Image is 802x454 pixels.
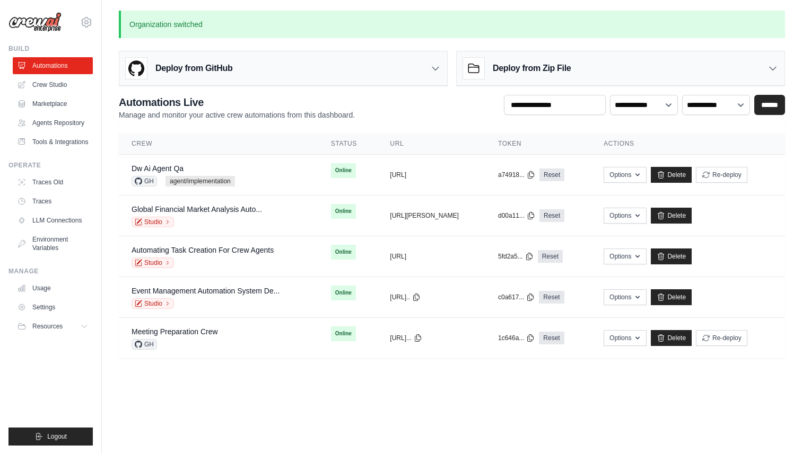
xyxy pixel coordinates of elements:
[132,217,174,227] a: Studio
[132,176,157,186] span: GH
[390,211,458,220] button: [URL][PERSON_NAME]
[604,330,647,346] button: Options
[318,133,378,155] th: Status
[132,164,184,173] a: Dw Ai Agent Qa
[8,267,93,275] div: Manage
[165,176,235,186] span: agent/implementation
[485,133,591,155] th: Token
[331,245,356,260] span: Online
[651,289,692,305] a: Delete
[604,208,647,224] button: Options
[8,428,93,446] button: Logout
[8,44,93,53] div: Build
[13,133,93,150] a: Tools & Integrations
[132,327,218,336] a: Meeting Preparation Crew
[13,212,93,229] a: LLM Connections
[651,330,692,346] a: Delete
[13,193,93,210] a: Traces
[13,114,93,131] a: Agents Repository
[13,280,93,297] a: Usage
[13,174,93,191] a: Traces Old
[539,332,564,344] a: Reset
[331,286,356,300] span: Online
[538,250,563,263] a: Reset
[8,161,93,170] div: Operate
[696,330,747,346] button: Re-deploy
[331,326,356,341] span: Online
[13,95,93,112] a: Marketplace
[132,339,157,350] span: GH
[331,163,356,178] span: Online
[47,432,67,441] span: Logout
[539,209,564,222] a: Reset
[493,62,571,75] h3: Deploy from Zip File
[498,293,535,301] button: c0a617...
[13,299,93,316] a: Settings
[377,133,485,155] th: URL
[119,11,785,38] p: Organization switched
[498,334,535,342] button: 1c646a...
[132,246,274,254] a: Automating Task Creation For Crew Agents
[539,168,564,181] a: Reset
[119,95,355,110] h2: Automations Live
[651,208,692,224] a: Delete
[119,110,355,120] p: Manage and monitor your active crew automations from this dashboard.
[132,257,174,268] a: Studio
[32,322,63,331] span: Resources
[132,287,280,295] a: Event Management Automation System De...
[651,248,692,264] a: Delete
[604,248,647,264] button: Options
[539,291,564,304] a: Reset
[331,204,356,219] span: Online
[591,133,785,155] th: Actions
[604,289,647,305] button: Options
[696,167,747,183] button: Re-deploy
[498,171,535,179] button: a74918...
[132,205,262,213] a: Global Financial Market Analysis Auto...
[119,133,318,155] th: Crew
[13,76,93,93] a: Crew Studio
[604,167,647,183] button: Options
[13,57,93,74] a: Automations
[155,62,232,75] h3: Deploy from GitHub
[498,252,534,261] button: 5fd2a5...
[498,211,535,220] button: d00a11...
[13,231,93,256] a: Environment Variables
[651,167,692,183] a: Delete
[8,12,62,32] img: Logo
[126,58,147,79] img: GitHub Logo
[13,318,93,335] button: Resources
[132,298,174,309] a: Studio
